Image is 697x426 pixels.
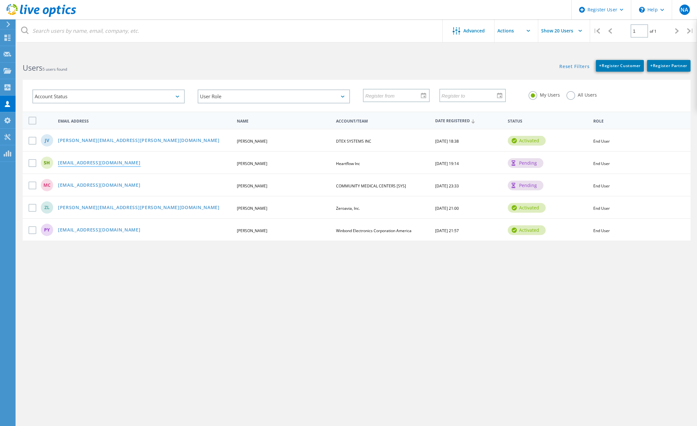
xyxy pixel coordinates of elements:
svg: \n [639,7,645,13]
input: Register to [440,89,501,101]
div: | [590,19,603,42]
a: [EMAIL_ADDRESS][DOMAIN_NAME] [58,160,141,166]
span: [PERSON_NAME] [237,161,267,166]
a: +Register Partner [647,60,691,72]
input: Register from [364,89,424,101]
span: End User [593,228,610,233]
span: Account/Team [336,119,430,123]
b: Users [23,63,42,73]
span: End User [593,206,610,211]
a: [PERSON_NAME][EMAIL_ADDRESS][PERSON_NAME][DOMAIN_NAME] [58,205,220,211]
span: DTEX SYSTEMS INC [336,138,371,144]
a: [EMAIL_ADDRESS][DOMAIN_NAME] [58,228,141,233]
div: pending [508,181,543,190]
span: COMMUNITY MEDICAL CENTERS [SYS] [336,183,406,189]
span: JV [45,138,49,143]
span: Register Partner [650,63,687,68]
input: Search users by name, email, company, etc. [16,19,443,42]
span: of 1 [650,29,656,34]
span: Role [593,119,680,123]
span: NA [680,7,688,12]
div: pending [508,158,543,168]
div: Account Status [32,89,185,103]
span: 5 users found [42,66,67,72]
div: | [684,19,697,42]
span: End User [593,138,610,144]
span: Name [237,119,331,123]
span: [PERSON_NAME] [237,228,267,233]
span: [DATE] 23:33 [435,183,459,189]
span: [PERSON_NAME] [237,183,267,189]
span: Date Registered [435,119,502,123]
b: + [650,63,653,68]
span: [PERSON_NAME] [237,138,267,144]
span: Winbond Electronics Corporation America [336,228,412,233]
div: activated [508,225,546,235]
span: Zeroavia, Inc. [336,206,360,211]
span: Advanced [463,29,485,33]
span: End User [593,161,610,166]
span: Status [508,119,588,123]
span: [DATE] 21:00 [435,206,459,211]
span: ZL [44,205,50,210]
span: SH [44,160,50,165]
a: Live Optics Dashboard [6,14,76,18]
span: Heartflow Inc [336,161,360,166]
label: My Users [529,91,560,97]
div: activated [508,136,546,146]
span: Email Address [58,119,231,123]
span: Register Customer [599,63,641,68]
div: activated [508,203,546,213]
span: [DATE] 19:14 [435,161,459,166]
a: +Register Customer [596,60,644,72]
span: [PERSON_NAME] [237,206,267,211]
a: [PERSON_NAME][EMAIL_ADDRESS][PERSON_NAME][DOMAIN_NAME] [58,138,220,144]
b: + [599,63,602,68]
div: User Role [198,89,350,103]
a: [EMAIL_ADDRESS][DOMAIN_NAME] [58,183,141,188]
span: End User [593,183,610,189]
span: PY [44,228,50,232]
label: All Users [566,91,597,97]
span: MC [43,183,51,187]
a: Reset Filters [559,64,589,70]
span: [DATE] 18:38 [435,138,459,144]
span: [DATE] 21:57 [435,228,459,233]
